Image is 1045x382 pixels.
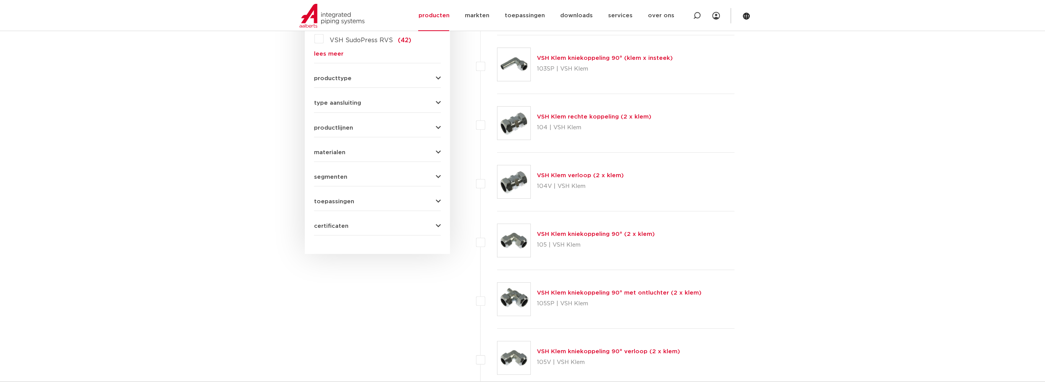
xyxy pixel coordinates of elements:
[314,223,441,229] button: certificaten
[314,51,441,57] a: lees meer
[314,150,441,155] button: materialen
[537,122,651,134] p: 104 | VSH Klem
[537,290,702,296] a: VSH Klem kniekoppeling 90° met ontluchter (2 x klem)
[314,223,348,229] span: certificaten
[497,224,530,257] img: Thumbnail for VSH Klem kniekoppeling 90° (2 x klem)
[314,100,441,106] button: type aansluiting
[497,107,530,140] img: Thumbnail for VSH Klem rechte koppeling (2 x klem)
[537,173,624,178] a: VSH Klem verloop (2 x klem)
[314,76,352,81] span: producttype
[398,37,411,43] span: (42)
[537,180,624,193] p: 104V | VSH Klem
[537,63,673,75] p: 103SP | VSH Klem
[537,239,655,251] p: 105 | VSH Klem
[497,283,530,316] img: Thumbnail for VSH Klem kniekoppeling 90° met ontluchter (2 x klem)
[314,199,441,204] button: toepassingen
[537,349,680,354] a: VSH Klem kniekoppeling 90° verloop (2 x klem)
[537,114,651,120] a: VSH Klem rechte koppeling (2 x klem)
[314,76,441,81] button: producttype
[314,125,441,131] button: productlijnen
[330,37,393,43] span: VSH SudoPress RVS
[537,298,702,310] p: 105SP | VSH Klem
[314,174,347,180] span: segmenten
[497,165,530,198] img: Thumbnail for VSH Klem verloop (2 x klem)
[314,100,361,106] span: type aansluiting
[314,150,345,155] span: materialen
[537,55,673,61] a: VSH Klem kniekoppeling 90° (klem x insteek)
[314,125,353,131] span: productlijnen
[497,48,530,81] img: Thumbnail for VSH Klem kniekoppeling 90° (klem x insteek)
[314,174,441,180] button: segmenten
[314,199,354,204] span: toepassingen
[497,341,530,374] img: Thumbnail for VSH Klem kniekoppeling 90° verloop (2 x klem)
[537,231,655,237] a: VSH Klem kniekoppeling 90° (2 x klem)
[537,356,680,369] p: 105V | VSH Klem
